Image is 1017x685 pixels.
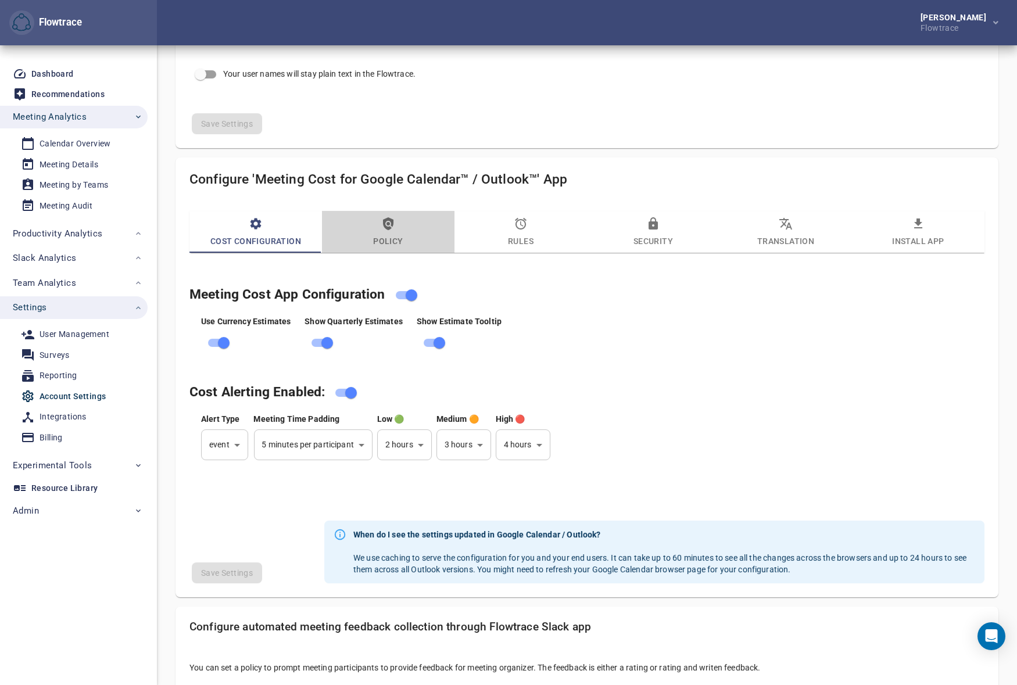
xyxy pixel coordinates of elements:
span: Translation [726,217,845,248]
div: Meeting Audit [40,199,92,213]
span: Settings [13,300,46,315]
div: Reporting [40,368,77,383]
div: Meeting by Teams [40,178,108,192]
div: 5 minutes per participant [254,429,373,461]
div: Calendar Overview [40,137,111,151]
span: Team Analytics [13,275,76,291]
span: Show Estimate Tooltip [417,317,502,326]
div: Flowtrace [921,21,991,32]
div: Surveys [40,348,70,363]
span: Show Quarterly Estimates [305,317,403,326]
h5: Configure automated meeting feedback collection through Flowtrace Slack app [189,621,984,634]
div: Billing [40,431,63,445]
span: Meeting Analytics [13,109,87,124]
div: Open Intercom Messenger [977,622,1005,650]
span: Security [594,217,712,248]
img: Flowtrace [12,13,31,32]
div: 3 hours [436,429,491,461]
div: We use caching to serve the configuration for you and your end users. It can take up to 60 minute... [353,524,975,580]
div: Resource Library [31,481,98,496]
span: Slack Analytics [13,250,76,266]
div: 2 hours [377,429,432,461]
div: 4 hours [496,429,550,461]
span: Productivity Analytics [13,226,102,241]
span: Install App [859,217,977,248]
div: Flowtrace [9,10,82,35]
h4: Configure 'Meeting Cost for Google Calendar™ / Outlook™' App [189,171,984,187]
div: Dashboard [31,67,74,81]
span: If meeting time [(time + buffer) * participants] estimate exceeds this value, show the estimate w... [436,414,479,424]
span: These settings control if and how the cost alerting is shown on the calendar, and if configured, ... [189,384,325,400]
span: Experimental Tools [13,458,92,473]
button: Flowtrace [9,10,34,35]
div: Meeting Details [40,157,98,172]
div: User Management [40,327,109,342]
span: Policy [329,217,447,248]
p: You can set a policy to prompt meeting participants to provide feedback for meeting organizer. Th... [189,662,984,673]
span: Use Currency Estimates [201,317,291,326]
span: Admin [13,503,39,518]
span: Rules [461,217,580,248]
div: Flowtrace [34,16,82,30]
span: Cost Configuration [196,217,315,248]
span: Meeting Cost App Configuration [189,286,385,302]
button: [PERSON_NAME]Flowtrace [902,10,1008,35]
span: This setting adds selected amount of minutes to every meeting participation. I.e. 10 minute setti... [254,414,340,424]
div: Recommendations [31,87,105,102]
strong: When do I see the settings updated in Google Calendar / Outlook? [353,529,975,540]
span: Alert Type [201,414,239,424]
span: If meeting time [(time + buffer) * participants] estimate exceeds this value, show the estimate w... [496,414,525,424]
div: event [201,429,248,461]
div: [PERSON_NAME] [921,13,991,21]
div: Account Settings [40,389,106,404]
div: Integrations [40,410,87,424]
div: Your user names will stay plain text in the Flowtrace. [180,54,452,95]
span: If meeting time [(time + buffer) * participants] estimate exceeds this value, show the estimate w... [377,414,404,424]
